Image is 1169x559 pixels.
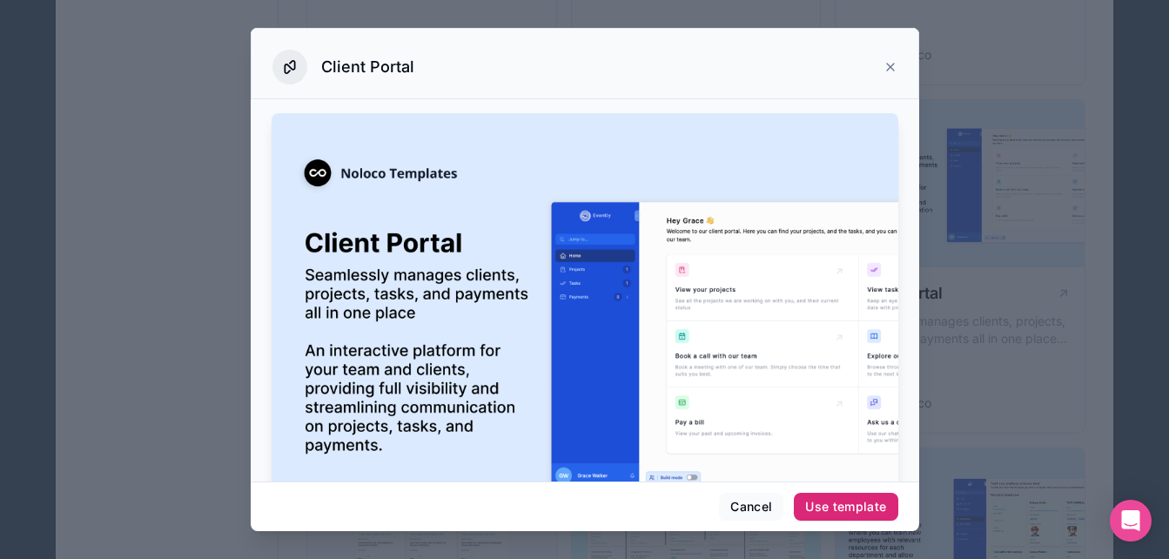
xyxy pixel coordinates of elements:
[805,499,886,515] div: Use template
[1110,500,1152,542] div: Open Intercom Messenger
[719,493,783,521] button: Cancel
[321,57,414,77] h3: Client Portal
[794,493,897,521] button: Use template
